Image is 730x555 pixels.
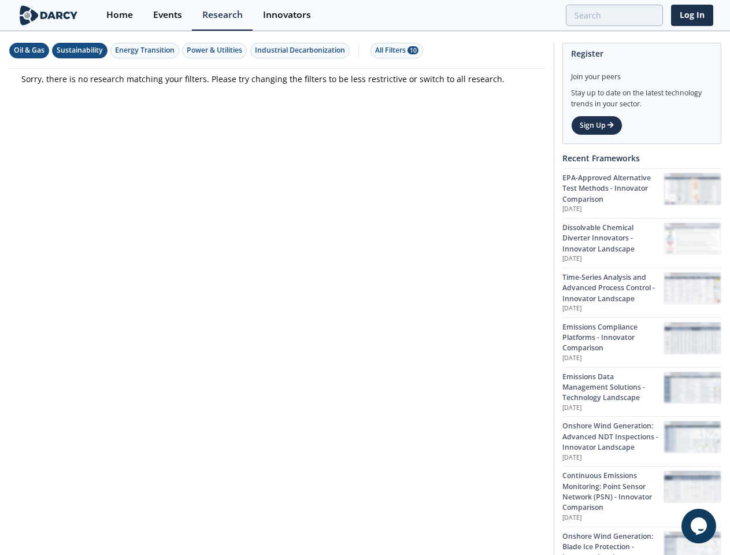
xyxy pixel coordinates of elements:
div: Industrial Decarbonization [255,45,345,55]
iframe: chat widget [681,509,718,543]
div: Join your peers [571,64,713,82]
button: All Filters 10 [370,43,423,58]
p: [DATE] [562,453,664,462]
button: Industrial Decarbonization [250,43,350,58]
a: Emissions Compliance Platforms - Innovator Comparison [DATE] Emissions Compliance Platforms - Inn... [562,317,721,367]
div: Energy Transition [115,45,175,55]
button: Sustainability [52,43,108,58]
p: [DATE] [562,513,664,523]
p: [DATE] [562,254,664,264]
p: Sorry, there is no research matching your filters. Please try changing the filters to be less res... [21,73,533,85]
img: logo-wide.svg [17,5,80,25]
div: Stay up to date on the latest technology trends in your sector. [571,82,713,109]
div: Oil & Gas [14,45,45,55]
a: EPA-Approved Alternative Test Methods - Innovator Comparison [DATE] EPA-Approved Alternative Test... [562,168,721,218]
div: EPA-Approved Alternative Test Methods - Innovator Comparison [562,173,664,205]
div: Dissolvable Chemical Diverter Innovators - Innovator Landscape [562,223,664,254]
div: All Filters [375,45,418,55]
button: Power & Utilities [182,43,247,58]
a: Emissions Data Management Solutions - Technology Landscape [DATE] Emissions Data Management Solut... [562,367,721,417]
a: Sign Up [571,116,622,135]
button: Energy Transition [110,43,179,58]
button: Oil & Gas [9,43,49,58]
a: Onshore Wind Generation: Advanced NDT Inspections - Innovator Landscape [DATE] Onshore Wind Gener... [562,416,721,466]
div: Power & Utilities [187,45,242,55]
span: 10 [407,46,418,54]
a: Continuous Emissions Monitoring: Point Sensor Network (PSN) - Innovator Comparison [DATE] Continu... [562,466,721,526]
p: [DATE] [562,205,664,214]
p: [DATE] [562,404,664,413]
p: [DATE] [562,304,664,313]
p: [DATE] [562,354,664,363]
div: Research [202,10,243,20]
div: Register [571,43,713,64]
div: Recent Frameworks [562,148,721,168]
div: Innovators [263,10,311,20]
div: Onshore Wind Generation: Advanced NDT Inspections - Innovator Landscape [562,421,664,453]
a: Time-Series Analysis and Advanced Process Control - Innovator Landscape [DATE] Time-Series Analys... [562,268,721,317]
div: Sustainability [57,45,103,55]
div: Home [106,10,133,20]
div: Continuous Emissions Monitoring: Point Sensor Network (PSN) - Innovator Comparison [562,471,664,513]
div: Time-Series Analysis and Advanced Process Control - Innovator Landscape [562,272,664,304]
div: Emissions Data Management Solutions - Technology Landscape [562,372,664,404]
input: Advanced Search [566,5,663,26]
a: Log In [671,5,713,26]
a: Dissolvable Chemical Diverter Innovators - Innovator Landscape [DATE] Dissolvable Chemical Divert... [562,218,721,268]
div: Events [153,10,182,20]
div: Emissions Compliance Platforms - Innovator Comparison [562,322,664,354]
